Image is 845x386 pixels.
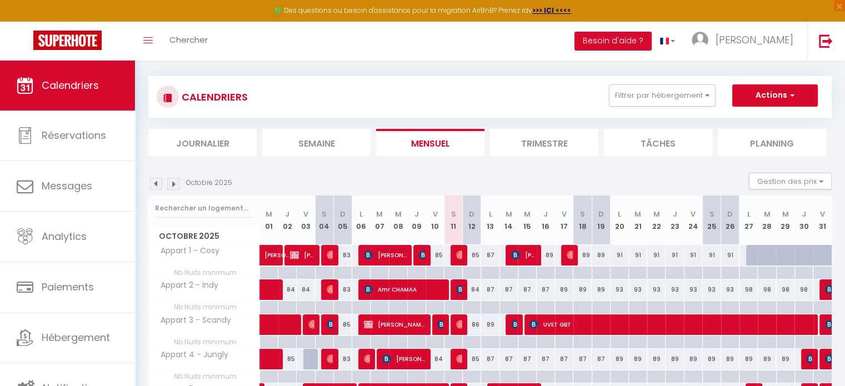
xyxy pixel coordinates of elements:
[592,195,610,245] th: 19
[42,78,99,92] span: Calendriers
[684,279,702,300] div: 93
[555,349,573,369] div: 87
[721,279,739,300] div: 93
[426,195,444,245] th: 10
[749,173,832,189] button: Gestion des prix
[148,129,257,156] li: Journalier
[264,239,290,260] span: [PERSON_NAME]
[647,195,666,245] th: 22
[684,195,702,245] th: 24
[333,245,352,265] div: 83
[327,279,333,300] span: [PERSON_NAME]
[764,209,771,219] abbr: M
[567,244,573,265] span: [PERSON_NAME]
[709,209,714,219] abbr: S
[407,195,426,245] th: 09
[149,267,259,279] span: Nb Nuits minimum
[382,348,425,369] span: [PERSON_NAME]
[647,245,666,265] div: 91
[303,209,308,219] abbr: V
[666,279,684,300] div: 93
[629,349,647,369] div: 89
[481,279,499,300] div: 87
[333,195,352,245] th: 05
[653,209,659,219] abbr: M
[371,195,389,245] th: 07
[151,349,231,361] span: Appart 4 - Jungly
[151,279,221,292] span: Appart 2 - Indy
[592,245,610,265] div: 89
[463,314,481,335] div: 86
[260,245,278,266] a: [PERSON_NAME]
[42,280,94,294] span: Paiements
[333,349,352,369] div: 83
[629,195,647,245] th: 21
[414,209,419,219] abbr: J
[573,245,592,265] div: 89
[151,314,234,327] span: Appart 3 - Scandy
[42,330,110,344] span: Hébergement
[776,195,794,245] th: 29
[260,195,278,245] th: 01
[758,279,776,300] div: 98
[308,314,314,335] span: [PERSON_NAME]
[499,349,518,369] div: 87
[739,195,758,245] th: 27
[716,33,793,47] span: [PERSON_NAME]
[340,209,346,219] abbr: D
[537,245,555,265] div: 89
[169,34,208,46] span: Chercher
[333,279,352,300] div: 83
[610,245,628,265] div: 91
[573,195,592,245] th: 18
[758,349,776,369] div: 89
[376,209,383,219] abbr: M
[647,349,666,369] div: 89
[490,129,598,156] li: Trimestre
[802,209,806,219] abbr: J
[776,279,794,300] div: 98
[456,244,462,265] span: [PERSON_NAME]
[395,209,402,219] abbr: M
[327,314,333,335] span: [PERSON_NAME]
[149,301,259,313] span: Nb Nuits minimum
[758,195,776,245] th: 28
[155,198,253,218] input: Rechercher un logement...
[149,370,259,383] span: Nb Nuits minimum
[42,128,106,142] span: Réservations
[266,209,272,219] abbr: M
[469,209,474,219] abbr: D
[592,279,610,300] div: 89
[555,279,573,300] div: 89
[364,348,370,369] span: [PERSON_NAME]
[609,84,716,107] button: Filtrer par hébergement
[732,84,818,107] button: Actions
[327,244,333,265] span: Juliette Ballet-Baz
[444,195,463,245] th: 11
[262,129,371,156] li: Semaine
[451,209,456,219] abbr: S
[481,349,499,369] div: 87
[33,31,102,50] img: Super Booking
[297,279,315,300] div: 84
[702,279,721,300] div: 93
[518,349,536,369] div: 87
[511,314,517,335] span: [PERSON_NAME]
[666,195,684,245] th: 23
[727,209,733,219] abbr: D
[573,279,592,300] div: 89
[718,129,826,156] li: Planning
[532,6,571,15] a: >>> ICI <<<<
[580,209,585,219] abbr: S
[610,195,628,245] th: 20
[456,314,462,335] span: [PERSON_NAME]
[794,279,813,300] div: 98
[702,195,721,245] th: 25
[555,195,573,245] th: 17
[42,229,87,243] span: Analytics
[820,209,825,219] abbr: V
[702,245,721,265] div: 91
[506,209,512,219] abbr: M
[426,245,444,265] div: 85
[432,209,437,219] abbr: V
